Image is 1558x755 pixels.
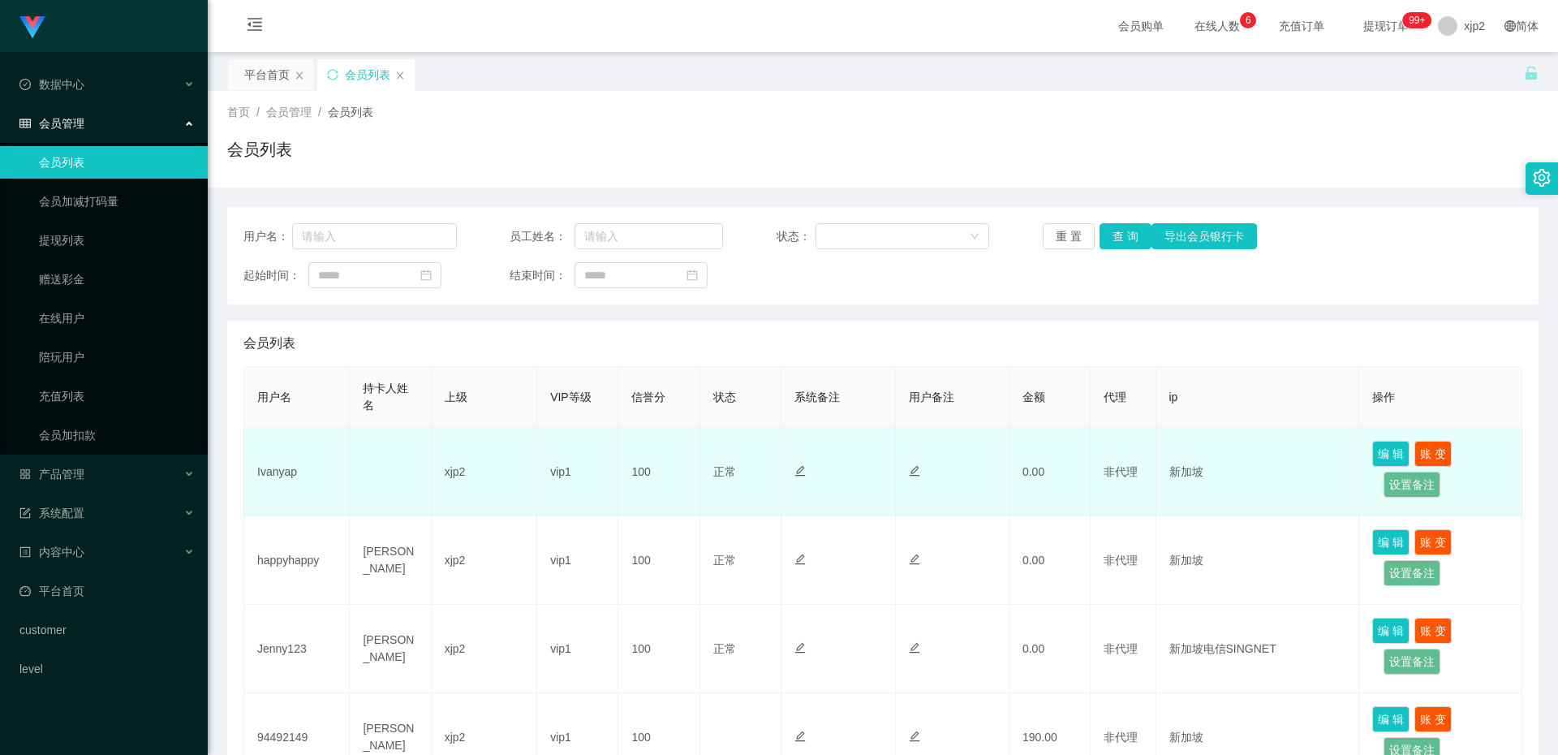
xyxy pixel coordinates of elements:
td: 新加坡电信SINGNET [1156,605,1360,693]
i: 图标: edit [909,642,920,654]
sup: 221 [1402,12,1431,28]
td: 100 [618,428,699,516]
i: 图标: calendar [420,270,432,281]
span: 非代理 [1104,465,1138,478]
span: 员工姓名： [510,228,575,245]
span: 用户名： [243,228,292,245]
span: 代理 [1104,390,1126,403]
span: 金额 [1022,390,1045,403]
i: 图标: calendar [686,270,698,281]
button: 重 置 [1043,223,1095,249]
span: 正常 [713,465,736,478]
button: 查 询 [1100,223,1151,249]
span: 会员列表 [328,106,373,119]
p: 6 [1246,12,1251,28]
i: 图标: edit [794,554,806,565]
i: 图标: edit [794,731,806,742]
button: 编 辑 [1372,706,1410,732]
span: 提现订单 [1355,20,1417,32]
span: 在线人数 [1186,20,1248,32]
i: 图标: check-circle-o [19,79,31,90]
i: 图标: setting [1533,169,1551,187]
a: 图标: dashboard平台首页 [19,575,195,607]
button: 设置备注 [1384,560,1440,586]
td: 新加坡 [1156,516,1360,605]
span: VIP等级 [550,390,592,403]
a: level [19,653,195,685]
span: 起始时间： [243,267,308,284]
img: logo.9652507e.png [19,16,45,39]
span: / [256,106,260,119]
td: 0.00 [1009,428,1091,516]
a: 在线用户 [39,302,195,334]
span: 持卡人姓名 [363,382,408,412]
button: 账 变 [1414,441,1452,467]
a: 会员加减打码量 [39,185,195,218]
span: 首页 [227,106,250,119]
i: 图标: menu-fold [227,1,282,53]
button: 编 辑 [1372,529,1410,555]
span: 会员管理 [266,106,312,119]
a: customer [19,614,195,646]
i: 图标: sync [327,69,338,80]
span: 操作 [1372,390,1395,403]
td: Jenny123 [244,605,350,693]
i: 图标: global [1504,20,1516,32]
span: 正常 [713,642,736,655]
td: vip1 [537,428,618,516]
div: 会员列表 [345,59,390,90]
td: happyhappy [244,516,350,605]
td: 0.00 [1009,516,1091,605]
i: 图标: edit [909,731,920,742]
button: 设置备注 [1384,649,1440,675]
span: 系统备注 [794,390,840,403]
td: [PERSON_NAME] [350,516,431,605]
span: 信誉分 [631,390,665,403]
span: 充值订单 [1271,20,1332,32]
a: 陪玩用户 [39,341,195,373]
i: 图标: edit [794,642,806,654]
i: 图标: table [19,118,31,129]
h1: 会员列表 [227,137,292,162]
span: ip [1169,390,1178,403]
span: 上级 [445,390,467,403]
button: 账 变 [1414,618,1452,644]
a: 赠送彩金 [39,263,195,296]
button: 编 辑 [1372,441,1410,467]
input: 请输入 [575,223,723,249]
div: 平台首页 [244,59,290,90]
i: 图标: edit [909,554,920,565]
span: 非代理 [1104,731,1138,744]
i: 图标: form [19,507,31,519]
i: 图标: appstore-o [19,468,31,480]
i: 图标: close [395,71,405,80]
a: 会员加扣款 [39,419,195,451]
span: 用户名 [257,390,291,403]
span: 会员管理 [19,117,84,130]
button: 导出会员银行卡 [1151,223,1257,249]
span: 结束时间： [510,267,575,284]
td: 100 [618,605,699,693]
td: [PERSON_NAME] [350,605,431,693]
button: 设置备注 [1384,472,1440,498]
a: 会员列表 [39,146,195,179]
td: 0.00 [1009,605,1091,693]
td: xjp2 [432,516,537,605]
td: xjp2 [432,605,537,693]
span: 用户备注 [909,390,954,403]
span: 非代理 [1104,554,1138,567]
span: 系统配置 [19,507,84,520]
span: 非代理 [1104,642,1138,655]
td: 100 [618,516,699,605]
button: 编 辑 [1372,618,1410,644]
sup: 6 [1240,12,1256,28]
span: 会员列表 [243,334,295,353]
td: vip1 [537,605,618,693]
i: 图标: edit [794,465,806,477]
td: vip1 [537,516,618,605]
span: / [318,106,321,119]
td: Ivanyap [244,428,350,516]
span: 状态： [777,228,816,245]
i: 图标: profile [19,546,31,558]
span: 正常 [713,554,736,567]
